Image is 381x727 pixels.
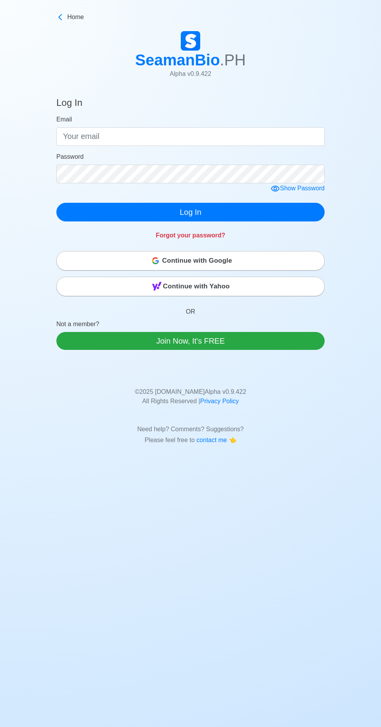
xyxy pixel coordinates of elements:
span: point [229,437,236,443]
a: Home [56,12,325,22]
span: Password [56,153,84,160]
span: Email [56,116,72,123]
a: Privacy Policy [200,398,239,404]
img: Logo [181,31,200,51]
button: Continue with Yahoo [56,277,325,296]
span: .PH [220,51,246,68]
button: Continue with Google [56,251,325,270]
a: Forgot your password? [156,232,225,239]
p: © 2025 [DOMAIN_NAME] Alpha v 0.9.422 All Rights Reserved | [62,378,319,406]
span: Continue with Google [162,253,232,269]
p: OR [56,298,325,320]
h4: Log In [56,97,82,112]
p: Please feel free to [62,435,319,445]
button: Log In [56,203,325,221]
a: Join Now, It's FREE [56,332,325,350]
span: contact me [196,437,229,443]
span: Continue with Yahoo [163,279,230,294]
h1: SeamanBio [135,51,246,69]
a: SeamanBio.PHAlpha v0.9.422 [135,31,246,85]
div: Show Password [271,184,325,193]
span: Home [67,12,84,22]
p: Alpha v 0.9.422 [135,69,246,79]
input: Your email [56,127,325,146]
p: Not a member? [56,320,325,332]
p: Need help? Comments? Suggestions? [62,415,319,434]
